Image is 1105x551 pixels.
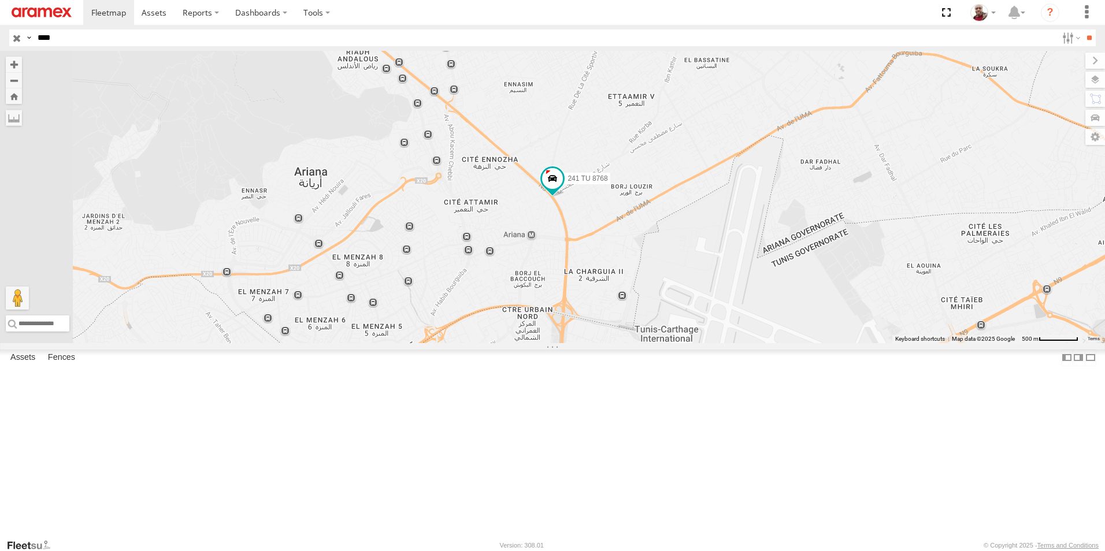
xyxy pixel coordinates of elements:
[1041,3,1059,22] i: ?
[1058,29,1082,46] label: Search Filter Options
[12,8,72,17] img: aramex-logo.svg
[1073,349,1084,366] label: Dock Summary Table to the Right
[1088,337,1100,341] a: Terms (opens in new tab)
[1022,336,1039,342] span: 500 m
[42,349,81,366] label: Fences
[5,349,41,366] label: Assets
[1085,349,1096,366] label: Hide Summary Table
[24,29,34,46] label: Search Query
[1061,349,1073,366] label: Dock Summary Table to the Left
[895,335,945,343] button: Keyboard shortcuts
[500,542,544,549] div: Version: 308.01
[1037,542,1099,549] a: Terms and Conditions
[1085,129,1105,145] label: Map Settings
[568,175,607,183] span: 241 TU 8768
[6,286,29,310] button: Drag Pegman onto the map to open Street View
[952,336,1015,342] span: Map data ©2025 Google
[6,539,60,551] a: Visit our Website
[1018,335,1082,343] button: Map Scale: 500 m per 65 pixels
[6,72,22,88] button: Zoom out
[6,88,22,104] button: Zoom Home
[6,57,22,72] button: Zoom in
[6,110,22,126] label: Measure
[966,4,1000,21] div: Majdi Ghannoudi
[984,542,1099,549] div: © Copyright 2025 -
